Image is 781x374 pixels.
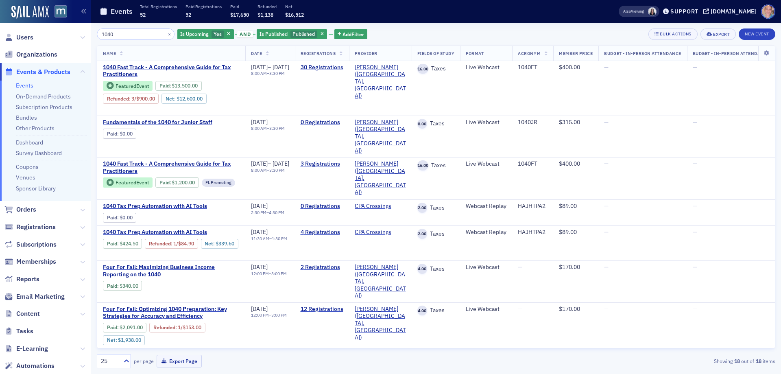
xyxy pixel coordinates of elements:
span: $1,138 [257,11,273,18]
span: Member Price [559,50,593,56]
span: Werner-Rocca (Flourtown, PA) [355,264,406,300]
span: Automations [16,361,55,370]
span: Fields Of Study [417,50,455,56]
div: Refunded: 4 - $42450 [145,239,198,249]
span: 4.00 [417,306,428,316]
span: — [604,228,609,236]
span: 4.00 [417,264,428,274]
a: 1040 Fast Track - A Comprehensive Guide for Tax Practitioners [103,160,240,175]
span: $170.00 [559,263,580,271]
p: Paid [230,4,249,9]
button: Bulk Actions [648,28,698,40]
span: Format [466,50,484,56]
button: × [166,30,173,37]
div: [DOMAIN_NAME] [711,8,756,15]
span: 1040 Fast Track - A Comprehensive Guide for Tax Practitioners [103,64,240,78]
span: [DATE] [251,160,268,167]
div: – [251,210,284,215]
span: [DATE] [251,263,268,271]
a: Paid [159,83,170,89]
span: 52 [140,11,146,18]
a: Paid [159,179,170,186]
span: Profile [761,4,775,19]
button: and [235,31,255,37]
div: Featured Event [116,180,149,185]
div: Paid: 1 - $0 [103,129,136,138]
span: — [604,160,609,167]
span: 16.00 [417,160,428,171]
span: $340.00 [120,283,138,289]
a: 4 Registrations [301,229,343,236]
a: Fundamentals of the 1040 for Junior Staff [103,119,240,126]
div: – [251,64,289,71]
a: 0 Registrations [301,119,343,126]
span: : [107,96,131,102]
span: Viewing [623,9,644,14]
a: Paid [107,241,117,247]
a: 12 Registrations [301,306,343,313]
span: — [604,202,609,210]
input: Search… [97,28,175,40]
span: Taxes [428,65,446,72]
span: Taxes [427,204,445,212]
div: Paid: 14 - $209100 [103,323,146,332]
a: Dashboard [16,139,43,146]
span: Werner-Rocca (Flourtown, PA) [355,119,406,155]
a: Events [16,82,33,89]
span: Events & Products [16,68,70,77]
span: $400.00 [559,63,580,71]
a: Refunded [149,241,171,247]
div: Webcast Replay [466,203,506,210]
span: Registrations [16,223,56,232]
div: Paid: 3 - $34000 [103,281,142,291]
span: Taxes [428,162,446,169]
time: 3:30 PM [269,70,285,76]
a: On-Demand Products [16,93,71,100]
div: – [251,236,287,241]
div: Live Webcast [466,119,506,126]
div: Net: $193800 [103,335,145,345]
a: Tasks [4,327,33,336]
span: — [604,118,609,126]
span: Content [16,309,40,318]
span: : [107,131,120,137]
span: $12,600.00 [177,96,203,102]
p: Refunded [257,4,277,9]
a: Subscription Products [16,103,72,111]
div: Webcast Replay [466,229,506,236]
div: Live Webcast [466,64,506,71]
span: : [153,324,178,330]
a: [PERSON_NAME] ([GEOGRAPHIC_DATA], [GEOGRAPHIC_DATA]) [355,64,406,100]
span: Four For Fall: Optimizing 1040 Preparation: Key Strategies for Accuracy and Efficiency [103,306,240,320]
span: $900.00 [136,96,155,102]
div: Featured Event [116,84,149,88]
span: Subscriptions [16,240,57,249]
span: : [107,214,120,221]
div: – [251,160,289,168]
span: — [693,263,697,271]
a: View Homepage [49,5,67,19]
span: — [693,228,697,236]
div: Live Webcast [466,160,506,168]
span: $315.00 [559,118,580,126]
span: [DATE] [251,228,268,236]
span: Tasks [16,327,33,336]
button: AddFilter [334,29,368,39]
a: [PERSON_NAME] ([GEOGRAPHIC_DATA], [GEOGRAPHIC_DATA]) [355,264,406,300]
span: Budget - In-Person Attendance [604,50,681,56]
a: Other Products [16,125,55,132]
a: Paid [107,324,117,330]
a: 1040 Tax Prep Automation with AI Tools [103,203,240,210]
div: 1040JR [518,119,548,126]
div: Refunded: 39 - $1350000 [103,94,159,103]
div: Support [670,8,698,15]
span: Net : [205,241,216,247]
span: : [107,324,120,330]
a: Memberships [4,257,56,266]
a: Paid [107,214,117,221]
span: $84.90 [178,241,194,247]
span: Four For Fall: Maximizing Business Income Reporting on the 1040 [103,264,240,278]
time: 3:30 PM [269,167,285,173]
span: Taxes [427,265,445,273]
